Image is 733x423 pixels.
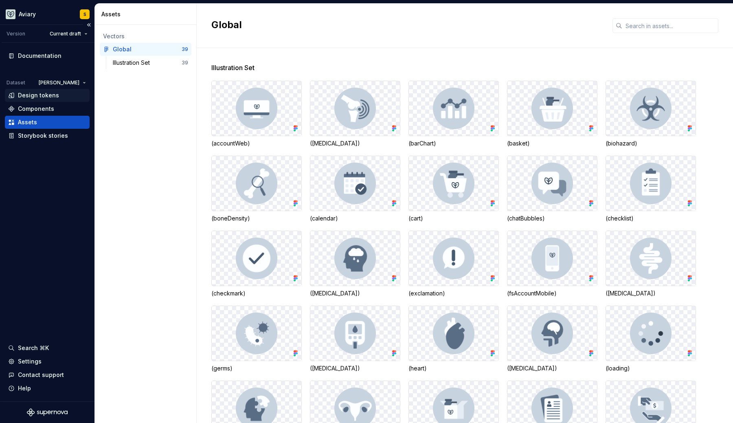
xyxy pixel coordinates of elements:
[310,289,400,297] div: ([MEDICAL_DATA])
[5,129,90,142] a: Storybook stories
[7,31,25,37] div: Version
[606,214,696,223] div: (checklist)
[35,77,90,88] button: [PERSON_NAME]
[507,214,597,223] div: (chatBubbles)
[408,139,499,148] div: (barChart)
[5,102,90,115] a: Components
[2,5,93,23] button: AviaryS
[113,45,132,53] div: Global
[18,371,64,379] div: Contact support
[83,19,94,31] button: Collapse sidebar
[182,46,188,53] div: 39
[211,139,302,148] div: (accountWeb)
[310,364,400,372] div: ([MEDICAL_DATA])
[408,364,499,372] div: (heart)
[18,52,61,60] div: Documentation
[83,11,86,18] div: S
[6,9,15,19] img: 256e2c79-9abd-4d59-8978-03feab5a3943.png
[408,214,499,223] div: (cart)
[110,56,191,69] a: Illustration Set39
[211,364,302,372] div: (germs)
[606,289,696,297] div: ([MEDICAL_DATA])
[100,43,191,56] a: Global39
[113,59,153,67] div: Illustration Set
[211,63,255,73] span: Illustration Set
[182,59,188,66] div: 39
[507,364,597,372] div: ([MEDICAL_DATA])
[18,344,49,352] div: Search ⌘K
[310,139,400,148] div: ([MEDICAL_DATA])
[5,89,90,102] a: Design tokens
[27,408,68,416] svg: Supernova Logo
[211,18,603,31] h2: Global
[5,355,90,368] a: Settings
[7,79,25,86] div: Dataset
[18,91,59,99] div: Design tokens
[211,289,302,297] div: (checkmark)
[18,357,42,366] div: Settings
[622,18,718,33] input: Search in assets...
[39,79,79,86] span: [PERSON_NAME]
[507,289,597,297] div: (fsAccountMobile)
[5,49,90,62] a: Documentation
[5,368,90,381] button: Contact support
[103,32,188,40] div: Vectors
[46,28,91,40] button: Current draft
[18,384,31,392] div: Help
[18,118,37,126] div: Assets
[310,214,400,223] div: (calendar)
[606,139,696,148] div: (biohazard)
[101,10,193,18] div: Assets
[18,105,54,113] div: Components
[19,10,36,18] div: Aviary
[50,31,81,37] span: Current draft
[507,139,597,148] div: (basket)
[606,364,696,372] div: (loading)
[18,132,68,140] div: Storybook stories
[5,341,90,355] button: Search ⌘K
[211,214,302,223] div: (boneDensity)
[5,382,90,395] button: Help
[408,289,499,297] div: (exclamation)
[5,116,90,129] a: Assets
